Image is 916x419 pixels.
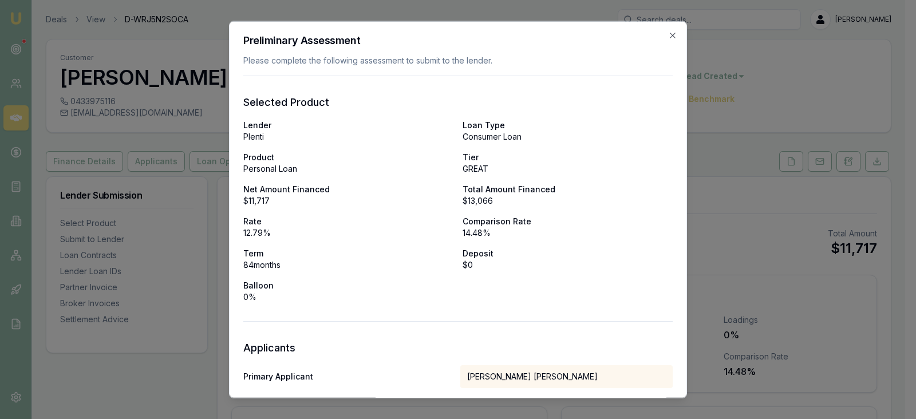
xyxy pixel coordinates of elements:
[243,248,453,259] p: Term
[243,94,673,110] h3: Selected Product
[243,184,453,195] p: Net Amount Financed
[463,216,673,227] p: Comparison Rate
[463,248,673,259] p: Deposit
[463,259,673,271] p: $0
[243,371,456,382] span: Primary Applicant
[243,55,673,66] p: Please complete the following assessment to submit to the lender.
[243,340,673,356] h3: Applicants
[243,120,453,131] p: Lender
[243,216,453,227] p: Rate
[463,195,673,207] p: $13,066
[243,131,453,143] p: Plenti
[463,131,673,143] p: Consumer Loan
[243,280,453,291] p: Balloon
[463,163,673,175] p: GREAT
[243,227,453,239] p: 12.79 %
[463,152,673,163] p: Tier
[463,184,673,195] p: Total Amount Financed
[243,195,453,207] p: $11,717
[243,291,453,303] p: 0 %
[243,259,453,271] p: 84 months
[460,365,673,388] div: [PERSON_NAME] [PERSON_NAME]
[243,152,453,163] p: Product
[243,35,673,46] h2: Preliminary Assessment
[463,227,673,239] p: 14.48 %
[243,163,453,175] p: Personal Loan
[463,120,673,131] p: Loan Type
